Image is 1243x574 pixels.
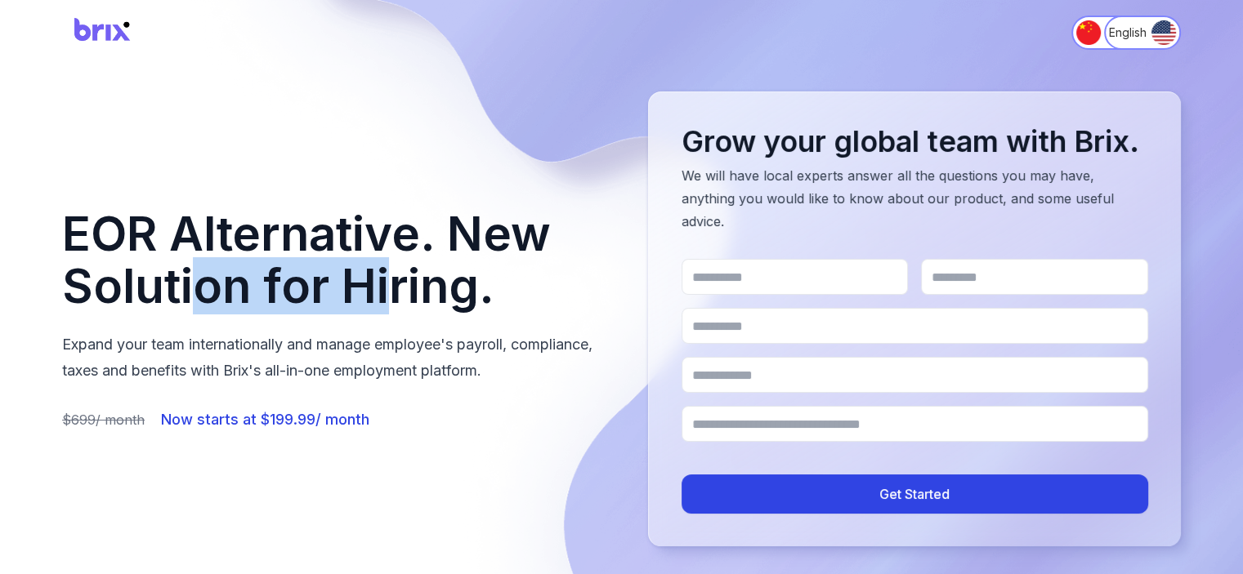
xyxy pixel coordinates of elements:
button: Get Started [682,474,1148,514]
h1: EOR Alternative. New Solution for Hiring. [62,208,595,313]
span: Now starts at $199.99/ month [161,410,369,429]
img: 简体中文 [1076,20,1101,45]
span: $699/ month [62,410,145,429]
button: Switch to 简体中文 [1071,16,1156,50]
h2: Grow your global team with Brix. [682,125,1148,158]
div: Lead capture form [648,91,1181,546]
input: First Name [682,259,909,295]
p: Expand your team internationally and manage employee's payroll, compliance, taxes and benefits wi... [62,331,595,384]
p: We will have local experts answer all the questions you may have, anything you would like to know... [682,164,1148,233]
img: English [1151,20,1176,45]
img: Brix Logo [62,11,144,55]
input: Where is the business established? [682,406,1148,442]
span: English [1109,24,1147,41]
input: Last Name [921,259,1148,295]
input: Work email [682,308,1148,344]
button: Switch to English [1104,16,1181,50]
input: Company name [682,357,1148,393]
